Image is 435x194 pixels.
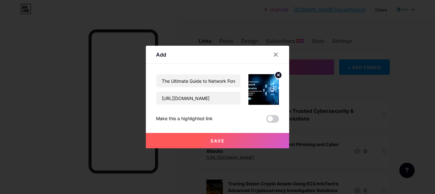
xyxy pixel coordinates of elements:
[210,138,225,144] span: Save
[156,115,213,123] div: Make this a highlighted link
[146,133,289,148] button: Save
[156,74,240,87] input: Title
[248,74,279,105] img: link_thumbnail
[156,51,166,58] div: Add
[156,92,240,105] input: URL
